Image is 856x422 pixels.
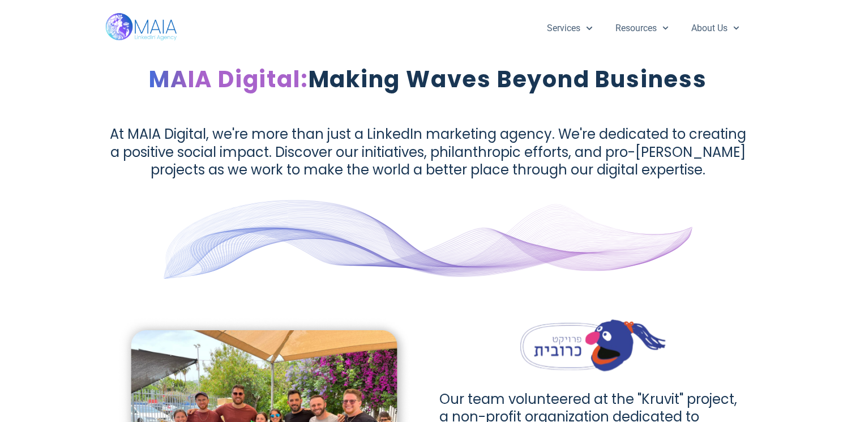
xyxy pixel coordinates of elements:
[105,62,751,97] h2: Making Waves Beyond Business
[105,125,751,178] h2: At MAIA Digital, we're more than just a LinkedIn marketing agency. We're dedicated to creating a ...
[514,317,670,379] img: kruvit heading
[680,14,751,43] a: About Us
[536,14,604,43] a: Services
[604,14,680,43] a: Resources
[162,200,694,279] img: Wave
[149,63,308,95] span: MAIA Digital:
[536,14,751,43] nav: Menu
